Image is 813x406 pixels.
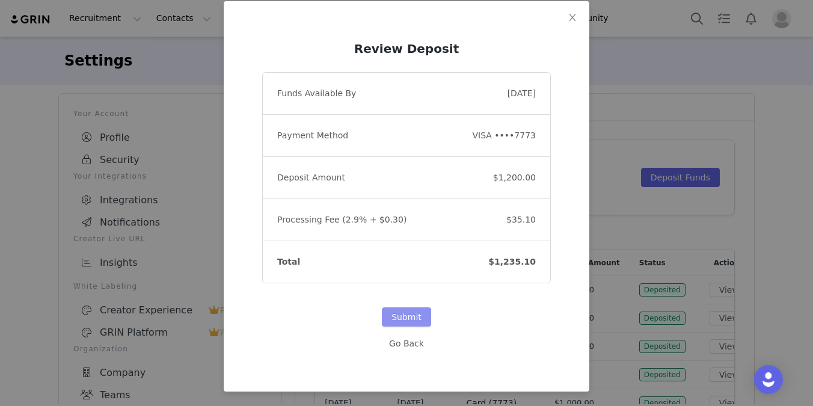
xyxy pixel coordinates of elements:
[277,87,356,100] span: Funds Available By
[568,13,577,22] i: icon: close
[382,307,431,327] button: Submit
[262,40,551,58] h2: Review Deposit
[488,256,536,268] span: $1,235.10
[506,214,536,226] span: $35.10
[493,171,536,184] span: $1,200.00
[277,129,348,142] span: Payment Method
[388,334,425,353] button: Go Back
[508,87,536,100] span: [DATE]
[277,171,345,184] span: Deposit Amount
[277,214,406,226] span: Processing Fee (2.9% + $0.30)
[754,365,783,394] div: Open Intercom Messenger
[556,1,589,35] button: Close
[277,256,300,268] span: Total
[472,129,536,142] span: VISA ••••7773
